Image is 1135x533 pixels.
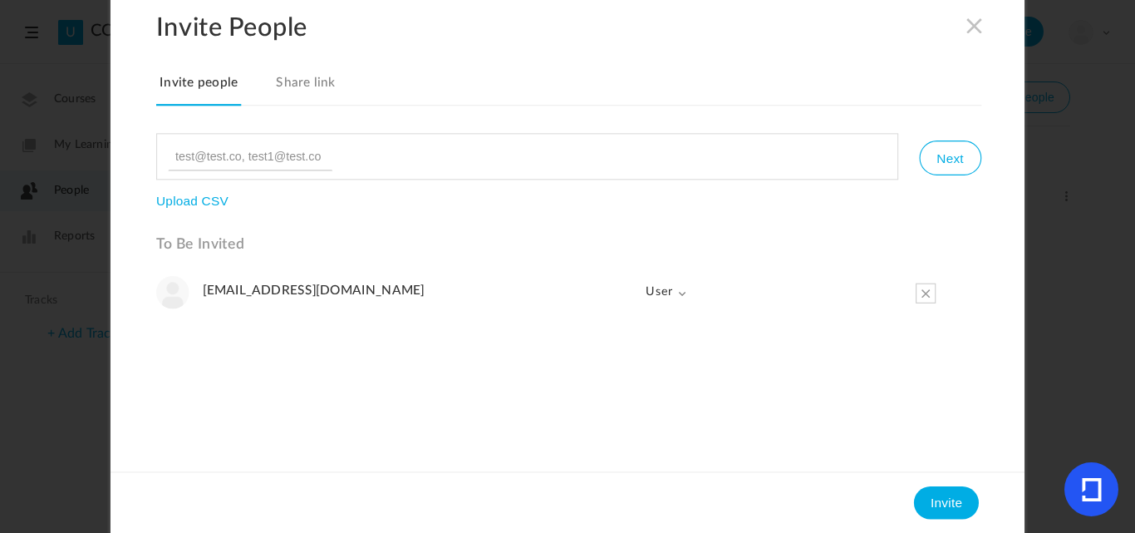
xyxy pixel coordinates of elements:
h3: To Be Invited [156,235,981,253]
h2: Invite People [156,12,1024,42]
img: user-image.png [156,275,189,308]
button: Invite [914,486,979,519]
input: test@test.co, test1@test.co [168,142,332,170]
button: Upload CSV [156,193,228,208]
a: Invite people [156,71,241,106]
span: User [631,275,687,308]
a: Share link [273,71,339,106]
h4: [EMAIL_ADDRESS][DOMAIN_NAME] [203,283,622,299]
button: Next [919,141,980,175]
